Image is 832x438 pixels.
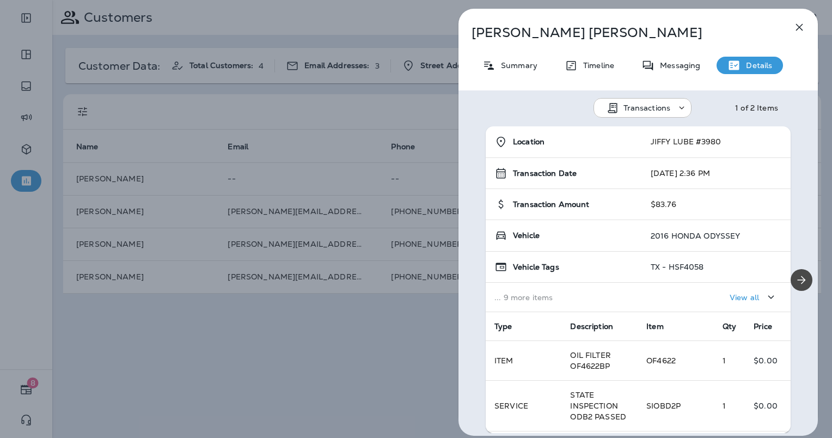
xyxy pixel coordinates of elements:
span: Transaction Amount [513,200,590,209]
span: Qty [723,321,736,331]
span: Vehicle [513,231,540,240]
p: Transactions [623,104,671,112]
td: $83.76 [642,189,791,220]
button: Next [791,269,812,291]
p: Summary [495,61,537,70]
span: Transaction Date [513,169,577,178]
p: Messaging [654,61,700,70]
p: Timeline [578,61,614,70]
td: [DATE] 2:36 PM [642,158,791,189]
span: OIL FILTER OF4622BP [570,350,610,371]
span: SIOBD2P [646,401,681,411]
p: ... 9 more items [494,293,633,302]
span: Type [494,321,512,331]
span: Location [513,137,545,147]
div: 1 of 2 Items [735,104,778,112]
span: STATE INSPECTION ODB2 PASSED [570,390,626,422]
p: View all [730,293,759,302]
span: Price [754,321,772,331]
button: View all [725,287,782,307]
span: 1 [723,401,726,411]
p: Details [741,61,772,70]
span: Vehicle Tags [513,263,559,272]
p: TX - HSF4058 [651,263,704,271]
p: 2016 HONDA ODYSSEY [651,232,741,240]
span: ITEM [494,356,513,366]
p: $0.00 [754,356,782,365]
span: Description [570,321,613,331]
p: [PERSON_NAME] [PERSON_NAME] [472,25,769,40]
span: SERVICE [494,401,528,411]
td: JIFFY LUBE #3980 [642,126,791,158]
span: OF4622 [646,356,676,366]
span: Item [646,321,664,331]
p: $0.00 [754,401,782,410]
span: 1 [723,356,726,366]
